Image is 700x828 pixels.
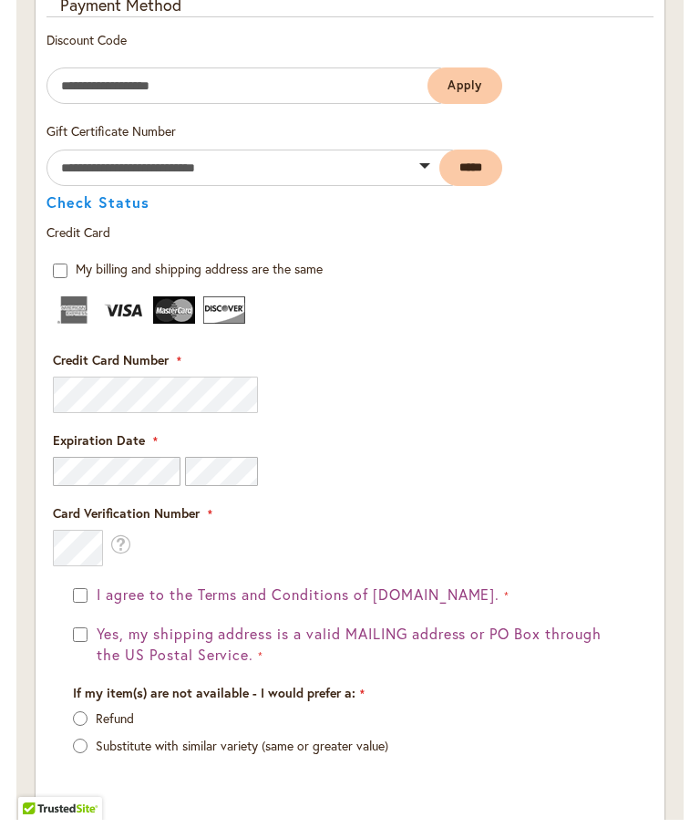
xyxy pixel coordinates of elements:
[96,718,134,735] label: Refund
[153,305,195,332] img: MasterCard
[46,39,127,57] span: Discount Code
[448,86,482,101] span: Apply
[103,305,145,332] img: Visa
[203,305,245,332] img: Discover
[76,268,323,285] span: My billing and shipping address are the same
[14,763,65,814] iframe: Launch Accessibility Center
[427,76,502,112] button: Apply
[97,632,602,672] span: Yes, my shipping address is a valid MAILING address or PO Box through the US Postal Service.
[53,512,200,530] span: Card Verification Number
[53,305,95,332] img: American Express
[97,593,499,612] span: I agree to the Terms and Conditions of [DOMAIN_NAME].
[73,692,355,709] span: If my item(s) are not available - I would prefer a:
[46,232,110,249] span: Credit Card
[46,130,176,148] span: Gift Certificate Number
[46,2,654,26] div: Payment Method
[53,359,169,377] span: Credit Card Number
[96,745,388,762] label: Substitute with similar variety (same or greater value)
[53,440,145,457] span: Expiration Date
[46,203,149,218] button: Check Status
